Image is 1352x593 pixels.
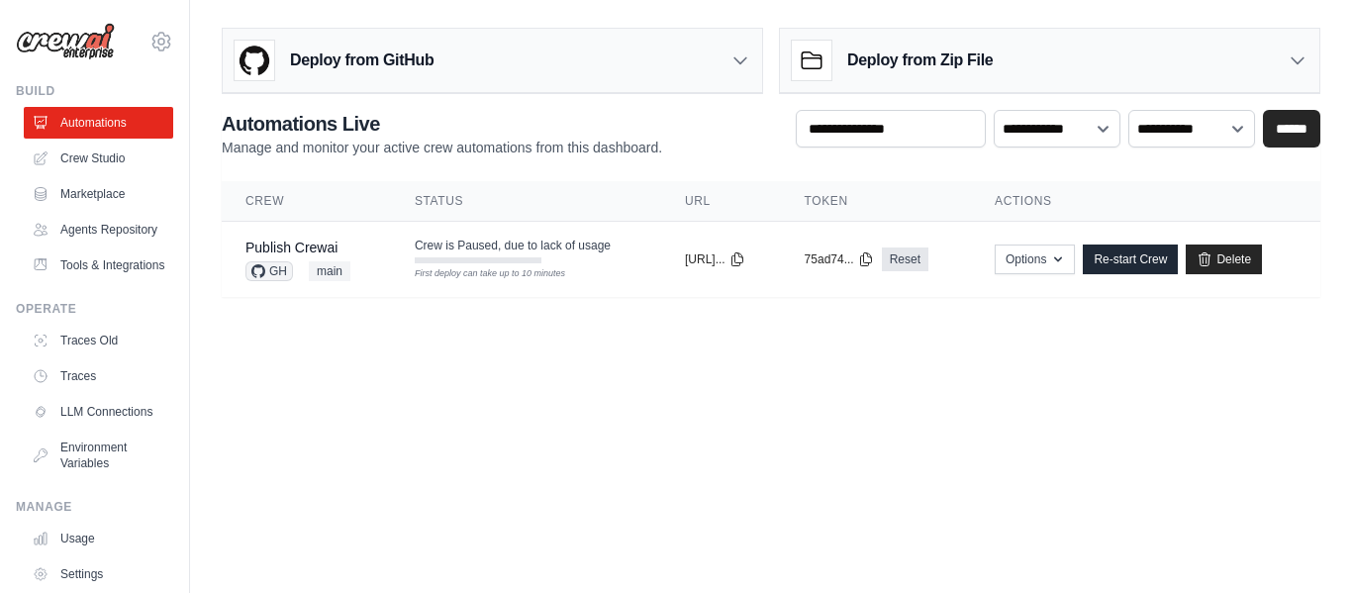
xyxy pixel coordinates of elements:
a: Traces Old [24,325,173,356]
p: Manage and monitor your active crew automations from this dashboard. [222,138,662,157]
span: GH [245,261,293,281]
button: Options [995,245,1075,274]
th: Status [391,181,661,222]
th: URL [661,181,781,222]
a: Delete [1186,245,1262,274]
a: LLM Connections [24,396,173,428]
a: Tools & Integrations [24,249,173,281]
div: Operate [16,301,173,317]
a: Traces [24,360,173,392]
a: Usage [24,523,173,554]
h2: Automations Live [222,110,662,138]
a: Marketplace [24,178,173,210]
button: 75ad74... [805,251,874,267]
iframe: Chat Widget [1253,498,1352,593]
div: Manage [16,499,173,515]
img: Logo [16,23,115,60]
div: Build [16,83,173,99]
h3: Deploy from Zip File [847,49,993,72]
a: Publish Crewai [245,240,338,255]
th: Token [781,181,971,222]
a: Agents Repository [24,214,173,246]
a: Environment Variables [24,432,173,479]
span: main [309,261,350,281]
a: Crew Studio [24,143,173,174]
h3: Deploy from GitHub [290,49,434,72]
a: Settings [24,558,173,590]
img: GitHub Logo [235,41,274,80]
th: Actions [971,181,1320,222]
div: First deploy can take up to 10 minutes [415,267,541,281]
a: Automations [24,107,173,139]
a: Re-start Crew [1083,245,1178,274]
a: Reset [882,247,928,271]
th: Crew [222,181,391,222]
span: Crew is Paused, due to lack of usage [415,238,611,253]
